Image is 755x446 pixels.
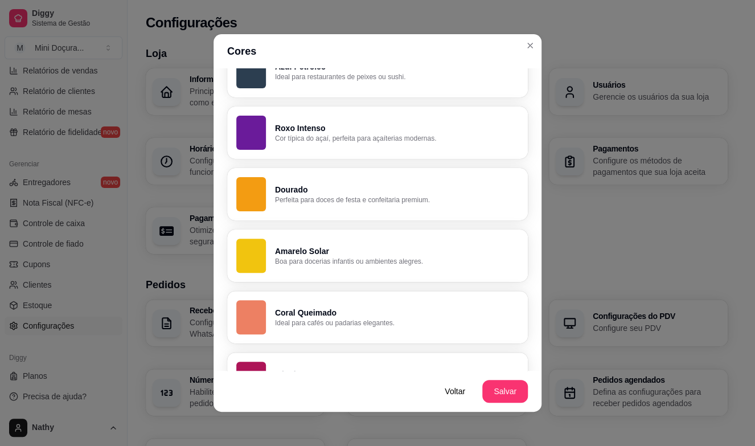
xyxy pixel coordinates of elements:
button: Roxo IntensoCor típica do açaí, perfeita para açaíterias modernas. [227,107,528,159]
p: Cor típica do açaí, perfeita para açaíterias modernas. [275,134,519,143]
button: Close [521,36,539,55]
p: Dourado [275,184,519,195]
p: Fúcsia [275,369,519,380]
p: Coral Queimado [275,307,519,318]
p: Boa para docerias infantis ou ambientes alegres. [275,257,519,266]
p: Amarelo Solar [275,245,519,257]
p: Ideal para restaurantes de peixes ou sushi. [275,72,519,81]
header: Cores [214,34,541,68]
p: Ideal para cafés ou padarias elegantes. [275,318,519,328]
p: Perfeita para doces de festa e confeitaria premium. [275,195,519,204]
button: Salvar [482,380,528,403]
button: Azul PetróleoIdeal para restaurantes de peixes ou sushi. [227,45,528,97]
button: Amarelo SolarBoa para docerias infantis ou ambientes alegres. [227,230,528,282]
p: Roxo Intenso [275,122,519,134]
button: FúcsiaBoa para marcas femininas e modernas. [227,353,528,405]
button: Coral QueimadoIdeal para cafés ou padarias elegantes. [227,291,528,343]
button: DouradoPerfeita para doces de festa e confeitaria premium. [227,168,528,220]
button: Voltar [432,380,478,403]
